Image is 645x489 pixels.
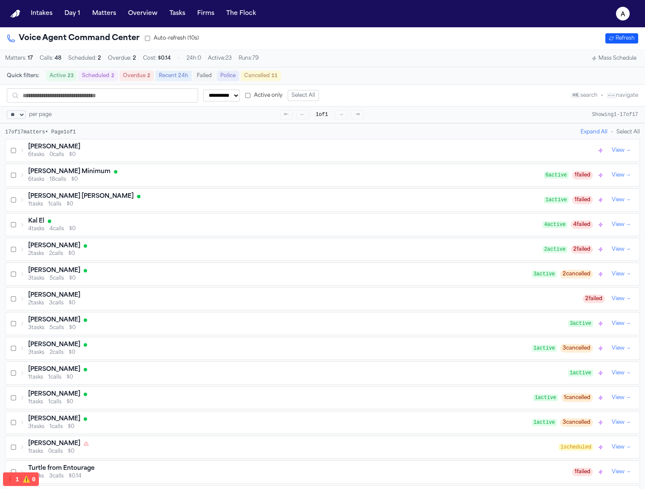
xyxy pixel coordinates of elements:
span: 3 tasks [28,349,44,356]
button: Refresh [605,33,638,43]
button: Expand All [581,129,607,136]
span: 3 active [532,271,557,278]
span: 2 [111,73,114,79]
h3: [PERSON_NAME] [28,440,80,448]
span: 1 active [532,345,557,352]
button: Trigger police scheduler [596,245,605,254]
button: Trigger police scheduler [596,369,605,377]
button: Trigger police scheduler [596,468,605,476]
span: 1 active [568,370,593,376]
button: Matters [89,6,120,21]
span: 5 calls [50,275,64,282]
span: • [601,93,603,98]
span: • [611,129,613,136]
div: 17 of 17 matters • Page 1 of 1 [5,129,76,136]
h3: [PERSON_NAME] [28,341,80,349]
h3: [PERSON_NAME] [28,390,80,399]
div: Turtle from Entourage2tasks3calls$0.141failedView → [6,461,639,483]
span: 5 calls [50,324,64,331]
h3: [PERSON_NAME] [28,266,80,275]
h3: Kal El [28,217,44,226]
div: [PERSON_NAME]1tasks0calls$01scheduledView → [6,436,639,458]
div: Showing 1 - 17 of 17 [592,111,638,118]
span: $0 [69,324,76,331]
h3: Turtle from Entourage [28,464,95,473]
div: [PERSON_NAME] [PERSON_NAME]1tasks1calls$01active1failedView → [6,189,639,211]
button: View → [608,145,634,156]
span: • [178,55,180,62]
span: 1 tasks [28,399,43,405]
span: 24h: 0 [187,55,201,62]
span: 3 tasks [28,423,44,430]
div: [PERSON_NAME]6tasks0calls$0View → [6,139,639,162]
button: View → [608,294,634,304]
div: [PERSON_NAME]2tasks3calls$02failedView → [6,288,639,310]
h3: [PERSON_NAME] Minimum [28,168,111,176]
span: 23 [67,73,73,79]
button: View → [608,442,634,452]
span: 1 tasks [28,448,43,455]
h3: [PERSON_NAME] [28,316,80,324]
a: Tasks [166,6,189,21]
span: 2 cancelled [560,270,593,278]
span: $0.14 [69,473,82,480]
span: 11 [271,73,277,79]
span: 1 cancelled [561,394,593,402]
h3: [PERSON_NAME] [28,365,80,374]
kbd: ←→ [607,93,616,98]
span: 3 cancelled [560,418,593,427]
span: $0 [68,250,75,257]
span: 17 [28,56,33,61]
span: $0 [71,176,78,183]
span: Cost: [143,55,171,62]
button: Trigger police scheduler [596,394,605,402]
span: $0 [67,374,73,381]
button: View → [608,343,634,353]
span: 0 calls [48,448,63,455]
button: View → [608,269,634,279]
span: Quick filters: [7,72,39,79]
span: 4 failed [571,220,593,229]
span: 1 calls [48,374,61,381]
button: View → [608,220,634,230]
button: Trigger police scheduler [596,220,605,229]
span: 1 scheduled [559,444,593,451]
span: $0 [67,399,73,405]
span: 2 tasks [28,300,44,307]
span: 1 calls [48,399,61,405]
button: Cancelled11 [241,71,281,81]
span: Overdue: [108,55,136,62]
span: 1 tasks [28,374,43,381]
span: 1 active [544,197,569,203]
button: Overview [125,6,161,21]
button: View → [608,368,634,378]
h3: [PERSON_NAME] [28,242,80,250]
button: Police [217,71,239,81]
button: ⇥ [351,110,364,119]
span: Calls: [40,55,61,62]
h3: [PERSON_NAME] [28,291,80,300]
span: Scheduled: [68,55,101,62]
button: Intakes [27,6,56,21]
span: 1 failed [572,468,593,476]
a: Firms [194,6,218,21]
div: search navigate [571,92,638,99]
kbd: ⌘K [571,93,580,98]
button: Active23 [46,71,77,81]
button: Day 1 [61,6,84,21]
label: Auto-refresh (10s) [145,35,199,42]
span: 6 tasks [28,176,44,183]
input: Auto-refresh (10s) [145,36,150,41]
span: $0 [68,448,74,455]
input: Active only [245,93,251,98]
button: Overdue2 [120,71,154,81]
span: 1 calls [48,201,61,208]
span: 3 calls [49,300,64,307]
label: Active only [245,92,283,99]
img: Finch Logo [10,10,20,18]
h3: [PERSON_NAME] [PERSON_NAME] [28,192,134,201]
button: → [335,110,347,119]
